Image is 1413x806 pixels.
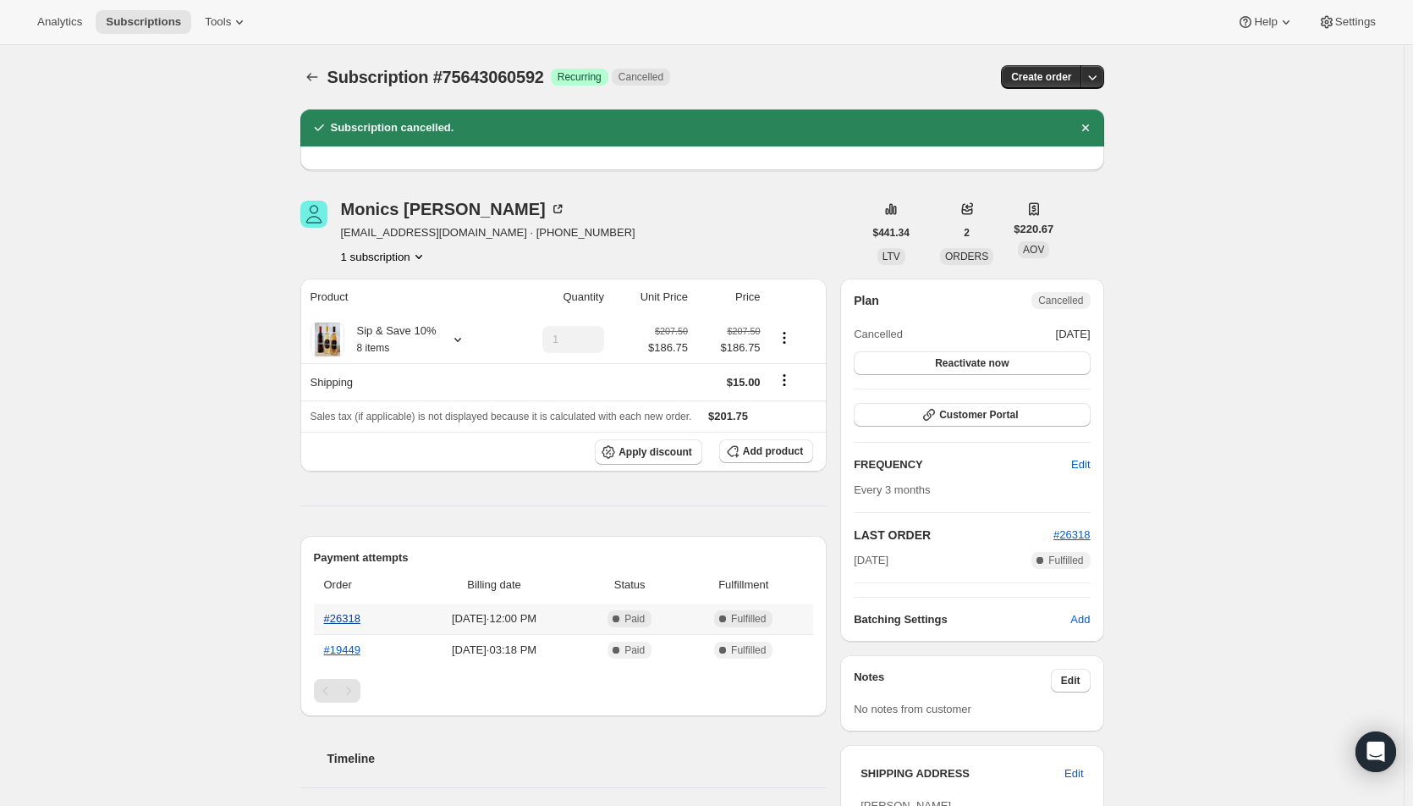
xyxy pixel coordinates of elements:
a: #26318 [1053,528,1090,541]
span: AOV [1023,244,1044,256]
th: Product [300,279,505,316]
span: Edit [1071,456,1090,473]
h3: SHIPPING ADDRESS [860,765,1064,782]
span: Tools [205,15,231,29]
span: No notes from customer [854,703,971,715]
button: Edit [1054,760,1093,787]
button: Subscriptions [96,10,191,34]
span: $186.75 [698,340,761,356]
div: Open Intercom Messenger [1355,731,1396,772]
span: Edit [1064,765,1083,782]
span: Paid [624,643,645,657]
button: Edit [1051,669,1091,693]
button: $441.34 [863,221,920,245]
h2: Timeline [327,750,827,767]
span: Subscription #75643060592 [327,68,544,86]
span: [DATE] [1056,326,1091,343]
span: Subscriptions [106,15,181,29]
h3: Notes [854,669,1051,693]
span: Edit [1061,674,1080,687]
small: $207.50 [655,326,688,336]
button: Product actions [341,248,427,265]
span: $186.75 [648,340,688,356]
span: [EMAIL_ADDRESS][DOMAIN_NAME] · [PHONE_NUMBER] [341,224,635,241]
th: Order [314,566,409,604]
h2: Payment attempts [314,549,814,566]
span: $15.00 [727,376,761,389]
span: LTV [882,251,900,262]
span: Paid [624,612,645,626]
span: 2 [964,226,970,240]
a: #19449 [324,643,360,656]
span: Recurring [558,70,602,84]
button: Product actions [771,328,798,347]
th: Unit Price [609,279,693,316]
h6: Batching Settings [854,611,1070,628]
span: [DATE] [854,552,888,569]
button: Apply discount [595,439,702,465]
span: $201.75 [708,410,748,422]
span: Add [1070,611,1090,628]
span: Create order [1011,70,1071,84]
span: Cancelled [854,326,903,343]
span: Billing date [413,577,575,593]
small: $207.50 [727,326,760,336]
button: Reactivate now [854,351,1090,375]
button: Add [1060,606,1100,633]
a: #26318 [324,612,360,625]
span: Reactivate now [935,356,1009,370]
span: Fulfilled [1048,554,1083,567]
span: Settings [1335,15,1376,29]
button: 2 [954,221,980,245]
h2: Plan [854,292,879,309]
th: Price [693,279,766,316]
button: Add product [719,439,813,463]
span: $441.34 [873,226,910,240]
span: Apply discount [619,445,692,459]
span: Cancelled [619,70,663,84]
span: Cancelled [1038,294,1083,307]
h2: FREQUENCY [854,456,1071,473]
span: Sales tax (if applicable) is not displayed because it is calculated with each new order. [311,411,692,422]
span: Add product [743,444,803,458]
button: Shipping actions [771,371,798,389]
span: Help [1254,15,1277,29]
button: #26318 [1053,527,1090,544]
button: Tools [195,10,258,34]
span: ORDERS [945,251,988,262]
span: Status [586,577,674,593]
th: Quantity [505,279,609,316]
span: [DATE] · 03:18 PM [413,642,575,659]
h2: Subscription cancelled. [331,119,454,136]
button: Analytics [27,10,92,34]
span: Fulfilled [731,612,766,626]
button: Customer Portal [854,403,1090,427]
button: Edit [1061,451,1100,478]
small: 8 items [357,342,390,354]
th: Shipping [300,363,505,400]
span: Every 3 months [854,483,930,496]
h2: LAST ORDER [854,527,1053,544]
span: Monics Wentzel [300,201,327,228]
span: Fulfilled [731,643,766,657]
span: $220.67 [1014,221,1053,238]
nav: Pagination [314,679,814,703]
div: Sip & Save 10% [344,323,437,356]
span: Fulfillment [684,577,803,593]
button: Help [1227,10,1304,34]
span: [DATE] · 12:00 PM [413,610,575,627]
div: Monics [PERSON_NAME] [341,201,566,218]
span: Analytics [37,15,82,29]
button: Subscriptions [300,65,324,89]
button: Settings [1308,10,1386,34]
button: Create order [1001,65,1081,89]
button: Dismiss notification [1074,116,1097,140]
span: Customer Portal [939,408,1018,422]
